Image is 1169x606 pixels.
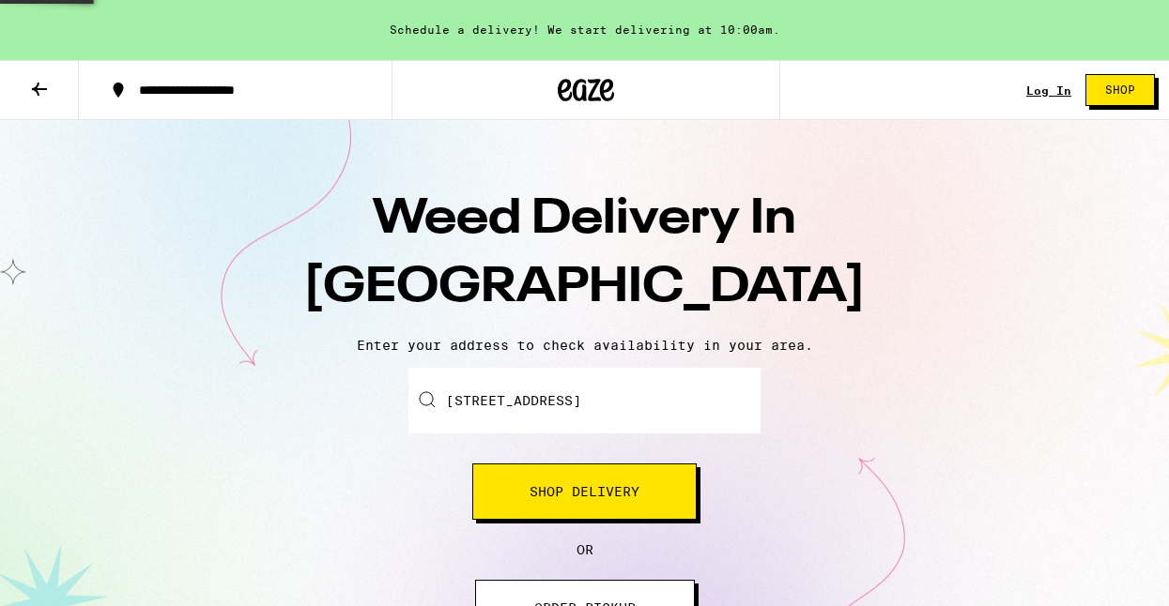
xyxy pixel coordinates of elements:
span: OR [577,542,593,557]
a: Shop [1071,74,1169,106]
input: Enter your delivery address [408,368,761,433]
p: Enter your address to check availability in your area. [19,338,1150,353]
a: Log In [1026,84,1071,97]
span: [GEOGRAPHIC_DATA] [303,264,866,312]
span: Shop Delivery [530,485,639,498]
button: Shop [1085,74,1155,106]
button: Shop Delivery [472,463,697,520]
span: Hi. Need any help? [11,13,135,28]
span: Shop [1105,84,1135,96]
h1: Weed Delivery In [256,186,914,323]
